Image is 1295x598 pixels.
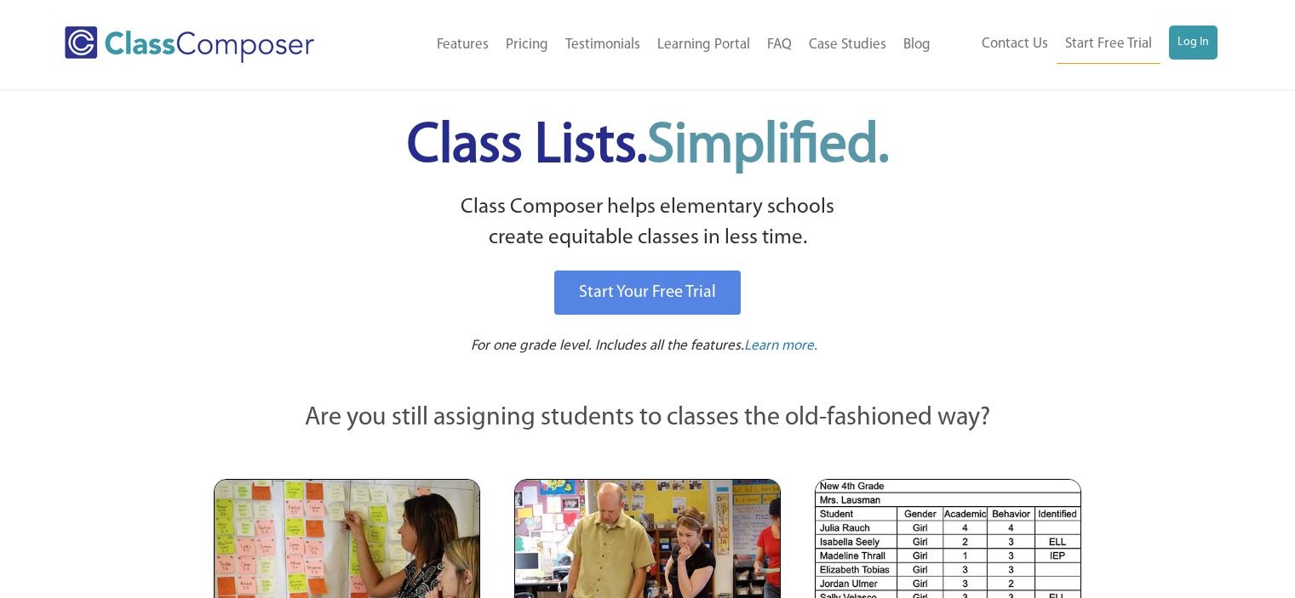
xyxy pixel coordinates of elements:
a: Pricing [497,26,557,64]
a: Log In [1169,26,1218,60]
nav: Header Menu [939,26,1218,64]
span: For one grade level. Includes all the features. [471,339,744,353]
span: Simplified. [647,119,889,174]
p: Are you still assigning students to classes the old-fashioned way? [214,400,1082,437]
img: Class Composer [65,26,314,63]
a: Testimonials [557,26,649,64]
a: Case Studies [800,26,895,64]
span: Class Lists. [407,119,889,174]
span: Start Your Free Trial [579,284,716,301]
a: FAQ [759,26,800,64]
span: Learn more. [744,339,817,353]
a: Blog [895,26,939,64]
a: Features [428,26,497,64]
p: Class Composer helps elementary schools create equitable classes in less time. [211,192,1085,254]
a: Start Free Trial [1057,26,1160,64]
a: Learn more. [744,336,817,357]
a: Contact Us [973,26,1057,63]
nav: Header Menu [369,26,938,64]
a: Start Your Free Trial [554,271,741,315]
a: Learning Portal [649,26,759,64]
